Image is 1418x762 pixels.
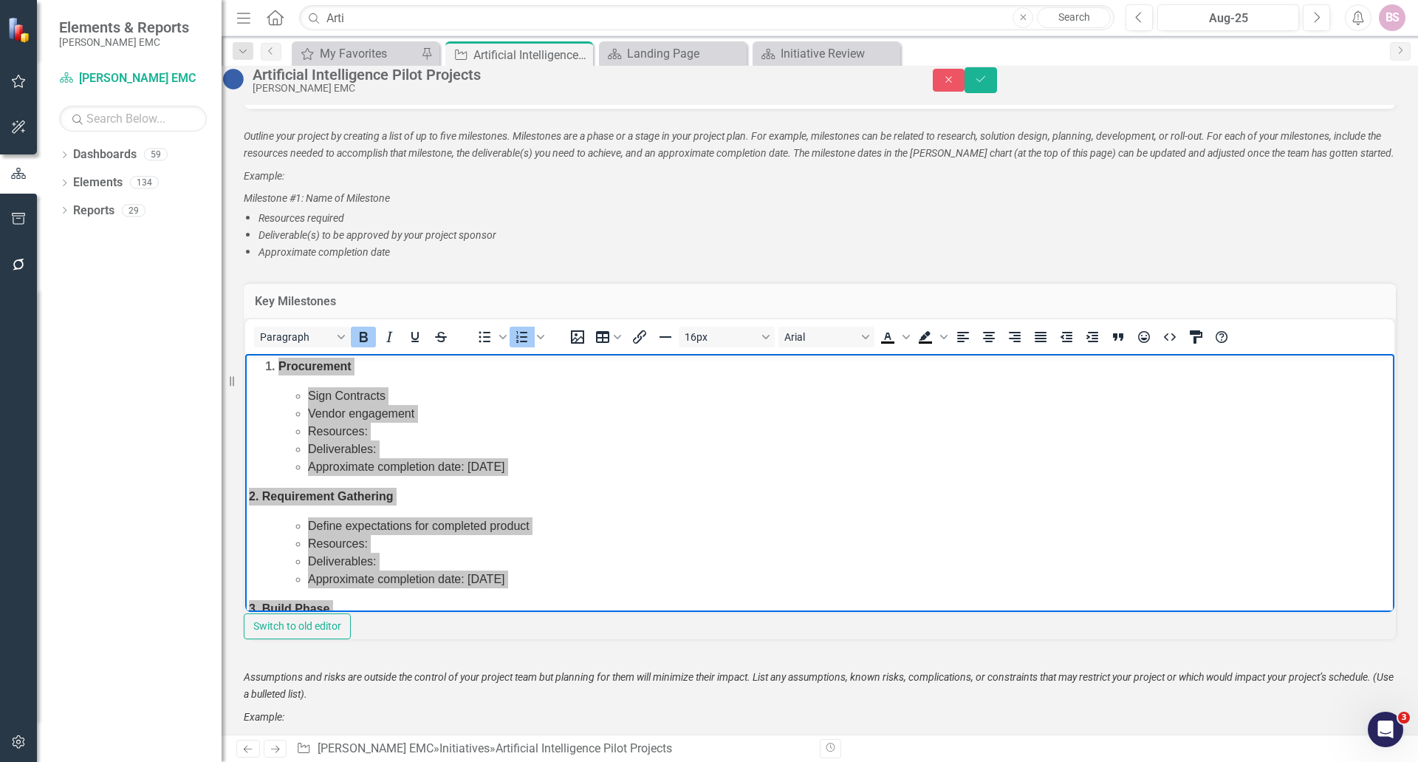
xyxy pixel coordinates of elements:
button: Insert/edit link [627,327,652,347]
a: [PERSON_NAME] EMC [318,741,434,755]
button: HTML Editor [1157,327,1182,347]
img: ClearPoint Strategy [7,17,33,43]
input: Search Below... [59,106,207,132]
button: Strikethrough [428,327,453,347]
div: [PERSON_NAME] EMC [253,83,903,94]
a: Initiatives [439,741,490,755]
button: Table [591,327,626,347]
span: Paragraph [260,331,332,343]
button: Blockquote [1106,327,1131,347]
button: Help [1209,327,1234,347]
button: Emojis [1131,327,1157,347]
strong: 3. Build Phase [4,248,84,261]
a: Landing Page [603,44,743,63]
span: Example: [244,711,284,723]
button: Aug-25 [1157,4,1299,31]
div: Background color Black [913,327,950,347]
button: Align right [1002,327,1027,347]
a: [PERSON_NAME] EMC [59,70,207,87]
h3: Key Milestones [255,295,1385,308]
div: Initiative Review [781,44,897,63]
span: Arial [784,331,857,343]
a: Reports [73,203,114,220]
button: Block Paragraph [254,327,350,347]
a: Search [1037,7,1111,28]
span: Milestone #1: Name of Milestone [244,192,390,204]
div: 134 [130,177,159,189]
div: 59 [144,149,168,161]
a: Initiative Review [756,44,897,63]
span: Assumptions and risks are outside the control of your project team but planning for them will min... [244,671,1394,700]
button: Increase indent [1080,327,1105,347]
span: Departmental stakeholders' availability and support [258,734,482,746]
div: Landing Page [627,44,743,63]
div: Bullet list [472,327,509,347]
input: Search ClearPoint... [299,5,1114,31]
button: Insert image [565,327,590,347]
div: Text color Black [875,327,912,347]
span: Deliverable(s) to be approved by your project sponsor [258,229,496,241]
span: Approximate completion date [258,246,390,258]
button: Bold [351,327,376,347]
button: BS [1379,4,1405,31]
button: Horizontal line [653,327,678,347]
button: Font size 16px [679,327,775,347]
div: » » [296,741,809,758]
iframe: Intercom live chat [1368,712,1403,747]
a: My Favorites [295,44,417,63]
button: Justify [1028,327,1053,347]
button: Underline [403,327,428,347]
iframe: Rich Text Area [245,354,1394,612]
small: [PERSON_NAME] EMC [59,36,189,48]
button: Decrease indent [1054,327,1079,347]
div: Artificial Intelligence Pilot Projects [496,741,672,755]
div: Aug-25 [1162,10,1294,27]
span: 3 [1398,712,1410,724]
button: Italic [377,327,402,347]
a: Elements [73,174,123,191]
div: Numbered list [510,327,547,347]
div: My Favorites [320,44,417,63]
span: Outline your project by creating a list of up to five milestones. Milestones are a phase or a sta... [244,130,1394,159]
span: Elements & Reports [59,18,189,36]
button: Align center [976,327,1001,347]
img: No Information [222,67,245,91]
div: 29 [122,204,145,217]
div: Artificial Intelligence Pilot Projects [253,67,903,83]
span: 16px [685,331,757,343]
div: Artificial Intelligence Pilot Projects [473,46,589,64]
button: CSS Editor [1183,327,1208,347]
button: Align left [951,327,976,347]
a: Dashboards [73,146,137,163]
span: Resources required [258,212,344,224]
button: Font Arial [778,327,874,347]
em: Example: [244,170,284,182]
button: Switch to old editor [244,613,351,639]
